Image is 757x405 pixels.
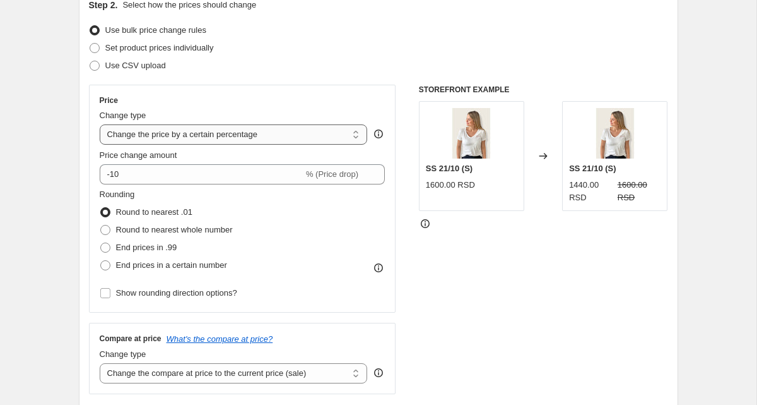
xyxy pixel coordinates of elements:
span: Show rounding direction options? [116,288,237,298]
img: image00012_80x.jpg [446,108,496,159]
span: Change type [100,349,146,359]
span: End prices in a certain number [116,260,227,270]
span: 1600.00 RSD [618,180,647,202]
span: SS 21/10 (S) [569,164,616,173]
span: Price change amount [100,150,177,160]
span: Round to nearest whole number [116,225,233,234]
span: % (Price drop) [306,169,358,179]
span: 1440.00 RSD [569,180,599,202]
input: -15 [100,164,303,184]
span: Use bulk price change rules [105,25,206,35]
h3: Price [100,95,118,106]
span: Change type [100,111,146,120]
span: Set product prices individually [105,43,214,52]
div: help [372,128,385,140]
h6: STOREFRONT EXAMPLE [419,85,668,95]
span: End prices in .99 [116,243,177,252]
span: Rounding [100,190,135,199]
div: help [372,366,385,379]
span: SS 21/10 (S) [426,164,472,173]
h3: Compare at price [100,334,161,344]
span: Round to nearest .01 [116,207,192,217]
img: image00012_80x.jpg [590,108,640,159]
span: Use CSV upload [105,61,166,70]
button: What's the compare at price? [167,334,273,344]
span: 1600.00 RSD [426,180,475,190]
